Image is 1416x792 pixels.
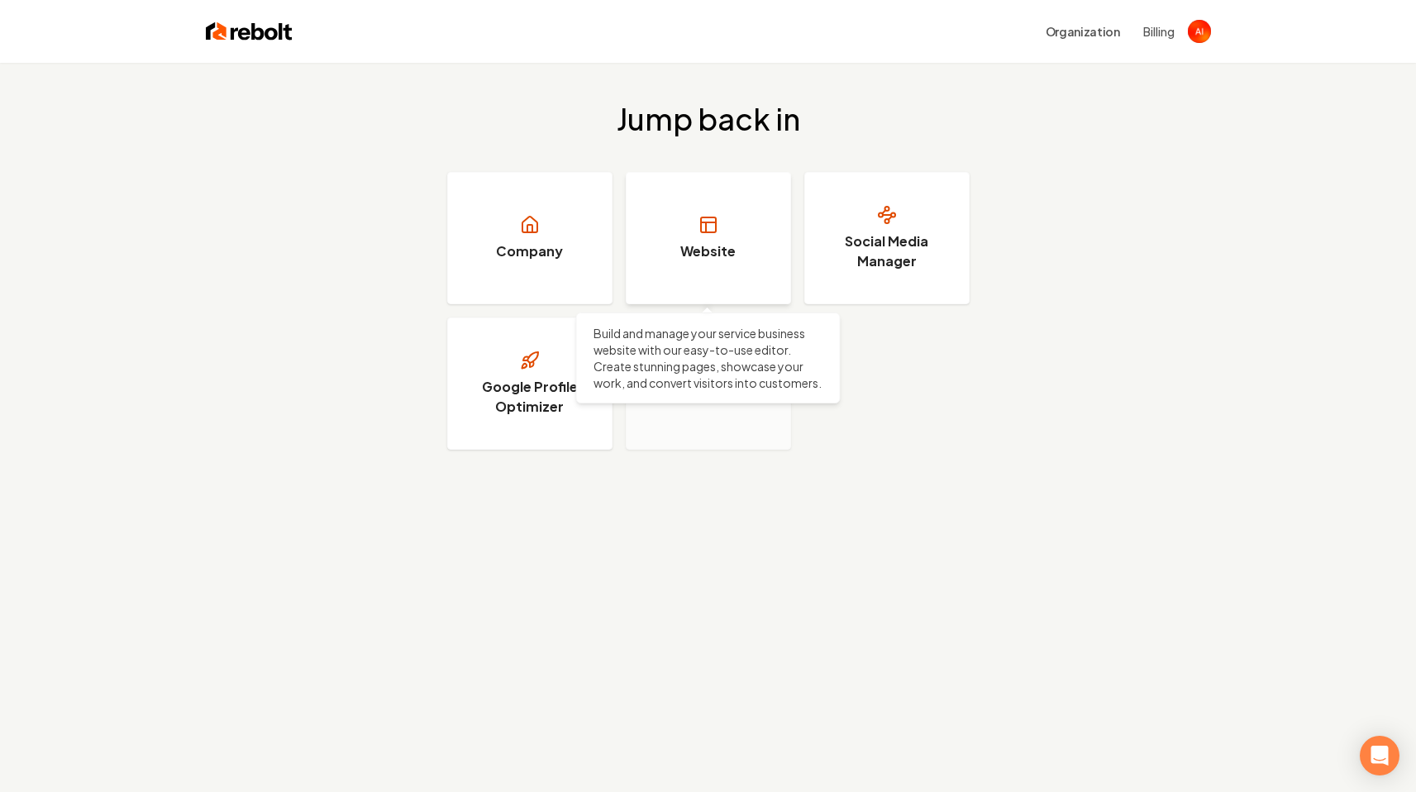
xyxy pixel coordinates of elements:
[594,325,823,391] p: Build and manage your service business website with our easy-to-use editor. Create stunning pages...
[447,317,613,450] a: Google Profile Optimizer
[1188,20,1211,43] button: Open user button
[626,172,791,304] a: Website
[1036,17,1130,46] button: Organization
[680,241,736,261] h3: Website
[496,241,563,261] h3: Company
[1188,20,1211,43] img: Abdi Ismael
[1143,23,1175,40] button: Billing
[468,377,592,417] h3: Google Profile Optimizer
[206,20,293,43] img: Rebolt Logo
[1360,736,1399,775] div: Open Intercom Messenger
[804,172,970,304] a: Social Media Manager
[825,231,949,271] h3: Social Media Manager
[617,103,800,136] h2: Jump back in
[447,172,613,304] a: Company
